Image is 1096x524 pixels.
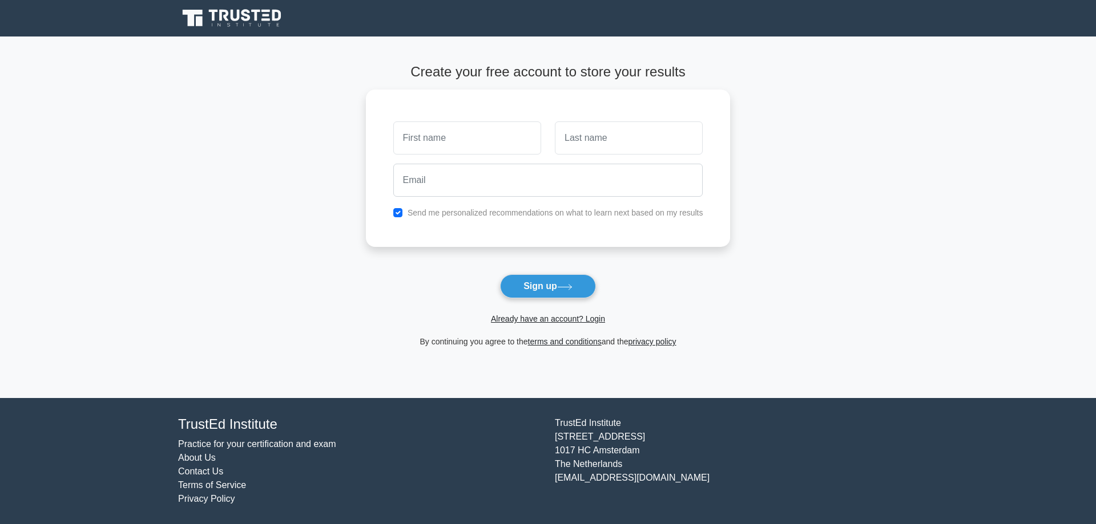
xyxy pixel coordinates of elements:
a: Contact Us [178,466,223,476]
h4: Create your free account to store your results [366,64,731,80]
a: privacy policy [628,337,676,346]
input: First name [393,121,541,155]
a: Privacy Policy [178,494,235,503]
a: terms and conditions [528,337,602,346]
div: By continuing you agree to the and the [359,335,738,348]
a: Already have an account? Login [491,314,605,323]
button: Sign up [500,274,596,298]
input: Last name [555,121,703,155]
input: Email [393,164,703,197]
a: Practice for your certification and exam [178,439,336,449]
a: Terms of Service [178,480,246,490]
label: Send me personalized recommendations on what to learn next based on my results [408,208,703,217]
h4: TrustEd Institute [178,416,541,433]
div: TrustEd Institute [STREET_ADDRESS] 1017 HC Amsterdam The Netherlands [EMAIL_ADDRESS][DOMAIN_NAME] [548,416,925,506]
a: About Us [178,453,216,462]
